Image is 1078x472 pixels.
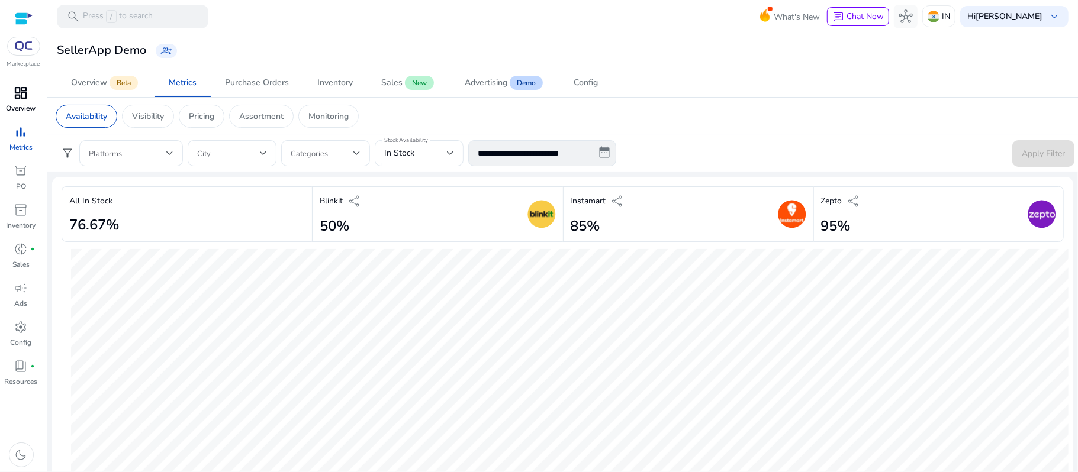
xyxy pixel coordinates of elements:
[827,7,889,26] button: chatChat Now
[611,194,625,208] span: share
[69,216,119,234] h2: 76.67%
[847,11,884,22] span: Chat Now
[225,79,289,87] div: Purchase Orders
[14,281,28,295] span: campaign
[308,110,349,122] p: Monitoring
[9,142,33,153] p: Metrics
[976,11,1042,22] b: [PERSON_NAME]
[15,298,28,309] p: Ads
[110,76,138,90] span: Beta
[14,164,28,178] span: orders
[381,79,403,87] div: Sales
[69,195,112,207] p: All In Stock
[14,86,28,100] span: dashboard
[942,6,950,27] p: IN
[132,110,164,122] p: Visibility
[14,242,28,256] span: donut_small
[160,45,172,57] span: group_add
[12,259,30,270] p: Sales
[31,364,36,368] span: fiber_manual_record
[83,10,153,23] p: Press to search
[7,103,36,114] p: Overview
[894,5,918,28] button: hub
[156,44,177,58] a: group_add
[571,218,625,235] h2: 85%
[14,448,28,462] span: dark_mode
[57,43,146,57] h3: SellerApp Demo
[899,9,913,24] span: hub
[169,79,197,87] div: Metrics
[31,247,36,251] span: fiber_manual_record
[71,79,107,87] div: Overview
[320,218,362,235] h2: 50%
[5,376,38,387] p: Resources
[928,11,939,22] img: in.svg
[14,203,28,217] span: inventory_2
[11,337,32,348] p: Config
[13,41,34,51] img: QC-logo.svg
[347,194,362,208] span: share
[189,110,214,122] p: Pricing
[465,79,507,87] div: Advertising
[14,125,28,139] span: bar_chart
[774,7,820,27] span: What's New
[14,359,28,373] span: book_4
[1047,9,1061,24] span: keyboard_arrow_down
[510,76,543,90] span: Demo
[384,147,414,159] span: In Stock
[832,11,844,23] span: chat
[14,320,28,334] span: settings
[821,195,842,207] p: Zepto
[106,10,117,23] span: /
[7,220,36,231] p: Inventory
[571,195,606,207] p: Instamart
[239,110,284,122] p: Assortment
[16,181,26,192] p: PO
[967,12,1042,21] p: Hi
[317,79,353,87] div: Inventory
[821,218,861,235] h2: 95%
[574,79,598,87] div: Config
[384,136,428,144] mat-label: Stock Availability
[847,194,861,208] span: share
[405,76,434,90] span: New
[7,60,40,69] p: Marketplace
[320,195,343,207] p: Blinkit
[66,110,107,122] p: Availability
[60,146,75,160] span: filter_alt
[66,9,81,24] span: search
